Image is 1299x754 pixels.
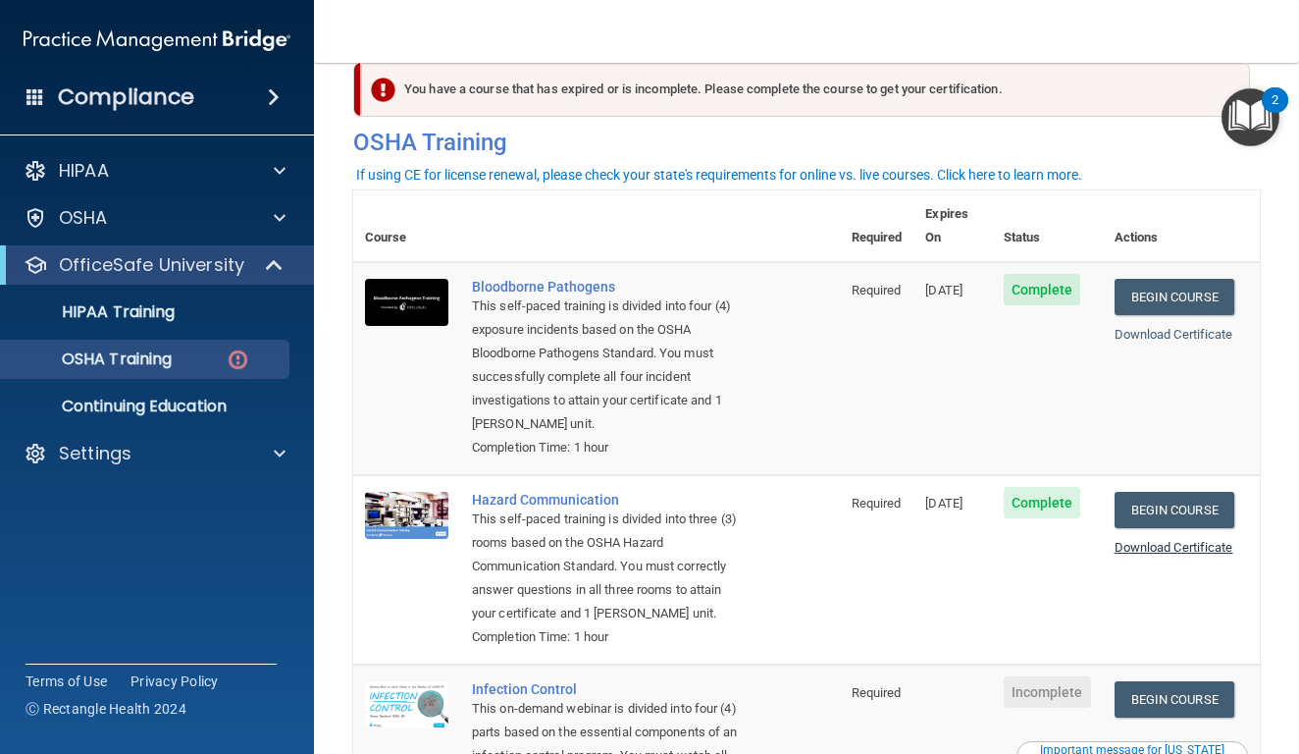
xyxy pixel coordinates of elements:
[472,436,742,459] div: Completion Time: 1 hour
[26,699,186,719] span: Ⓒ Rectangle Health 2024
[925,283,962,297] span: [DATE]
[24,159,286,183] a: HIPAA
[356,168,1082,182] div: If using CE for license renewal, please check your state's requirements for online vs. live cours...
[24,442,286,465] a: Settings
[371,78,395,102] img: exclamation-circle-solid-danger.72ef9ffc.png
[992,190,1103,262] th: Status
[226,348,250,372] img: danger-circle.6113f641.png
[13,397,281,416] p: Continuing Education
[1004,487,1081,518] span: Complete
[1115,681,1234,718] a: Begin Course
[472,279,742,295] a: Bloodborne Pathogens
[24,253,285,277] a: OfficeSafe University
[130,672,219,691] a: Privacy Policy
[1201,619,1275,693] iframe: Drift Widget Chat Controller
[1272,100,1278,126] div: 2
[59,206,108,230] p: OSHA
[361,62,1250,117] div: You have a course that has expired or is incomplete. Please complete the course to get your certi...
[59,253,244,277] p: OfficeSafe University
[472,508,742,625] div: This self-paced training is divided into three (3) rooms based on the OSHA Hazard Communication S...
[24,206,286,230] a: OSHA
[852,496,902,511] span: Required
[472,681,742,697] a: Infection Control
[913,190,991,262] th: Expires On
[1004,676,1091,708] span: Incomplete
[852,283,902,297] span: Required
[852,685,902,700] span: Required
[472,295,742,436] div: This self-paced training is divided into four (4) exposure incidents based on the OSHA Bloodborne...
[24,21,290,60] img: PMB logo
[13,350,172,369] p: OSHA Training
[13,302,175,322] p: HIPAA Training
[353,190,460,262] th: Course
[58,83,194,111] h4: Compliance
[59,442,131,465] p: Settings
[353,129,1260,156] h4: OSHA Training
[59,159,109,183] p: HIPAA
[472,625,742,649] div: Completion Time: 1 hour
[472,492,742,508] a: Hazard Communication
[1115,540,1233,555] a: Download Certificate
[1115,279,1234,315] a: Begin Course
[925,496,962,511] span: [DATE]
[26,672,107,691] a: Terms of Use
[1115,492,1234,528] a: Begin Course
[1115,327,1233,342] a: Download Certificate
[353,165,1085,185] button: If using CE for license renewal, please check your state's requirements for online vs. live cours...
[1004,274,1081,305] span: Complete
[1103,190,1260,262] th: Actions
[840,190,914,262] th: Required
[1221,88,1279,146] button: Open Resource Center, 2 new notifications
